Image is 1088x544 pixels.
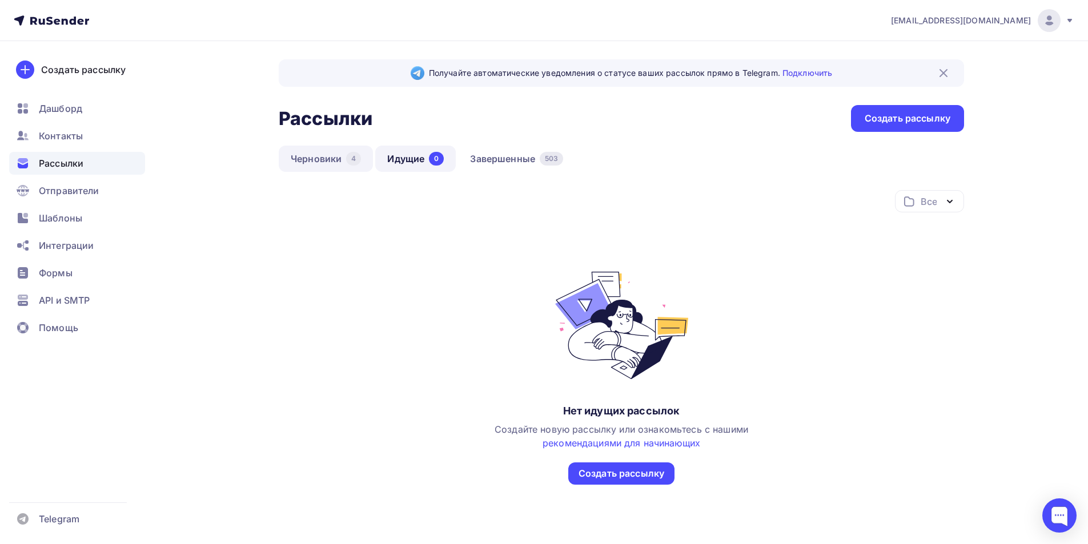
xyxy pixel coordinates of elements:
[495,424,748,449] span: Создайте новую рассылку или ознакомьтесь с нашими
[9,207,145,229] a: Шаблоны
[39,239,94,252] span: Интеграции
[579,467,664,480] div: Создать рассылку
[921,195,937,208] div: Все
[39,321,78,335] span: Помощь
[782,68,832,78] a: Подключить
[429,67,832,79] span: Получайте автоматические уведомления о статусе ваших рассылок прямо в Telegram.
[39,184,99,198] span: Отправители
[9,179,145,202] a: Отправители
[39,211,82,225] span: Шаблоны
[540,152,563,166] div: 503
[563,404,680,418] div: Нет идущих рассылок
[41,63,126,76] div: Создать рассылку
[9,97,145,120] a: Дашборд
[375,146,456,172] a: Идущие0
[39,102,82,115] span: Дашборд
[9,124,145,147] a: Контакты
[411,66,424,80] img: Telegram
[891,9,1074,32] a: [EMAIL_ADDRESS][DOMAIN_NAME]
[891,15,1031,26] span: [EMAIL_ADDRESS][DOMAIN_NAME]
[279,107,372,130] h2: Рассылки
[39,156,83,170] span: Рассылки
[9,261,145,284] a: Формы
[346,152,361,166] div: 4
[39,512,79,526] span: Telegram
[458,146,575,172] a: Завершенные503
[39,129,83,143] span: Контакты
[543,437,700,449] a: рекомендациями для начинающих
[895,190,964,212] button: Все
[39,266,73,280] span: Формы
[429,152,444,166] div: 0
[865,112,950,125] div: Создать рассылку
[9,152,145,175] a: Рассылки
[279,146,373,172] a: Черновики4
[39,293,90,307] span: API и SMTP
